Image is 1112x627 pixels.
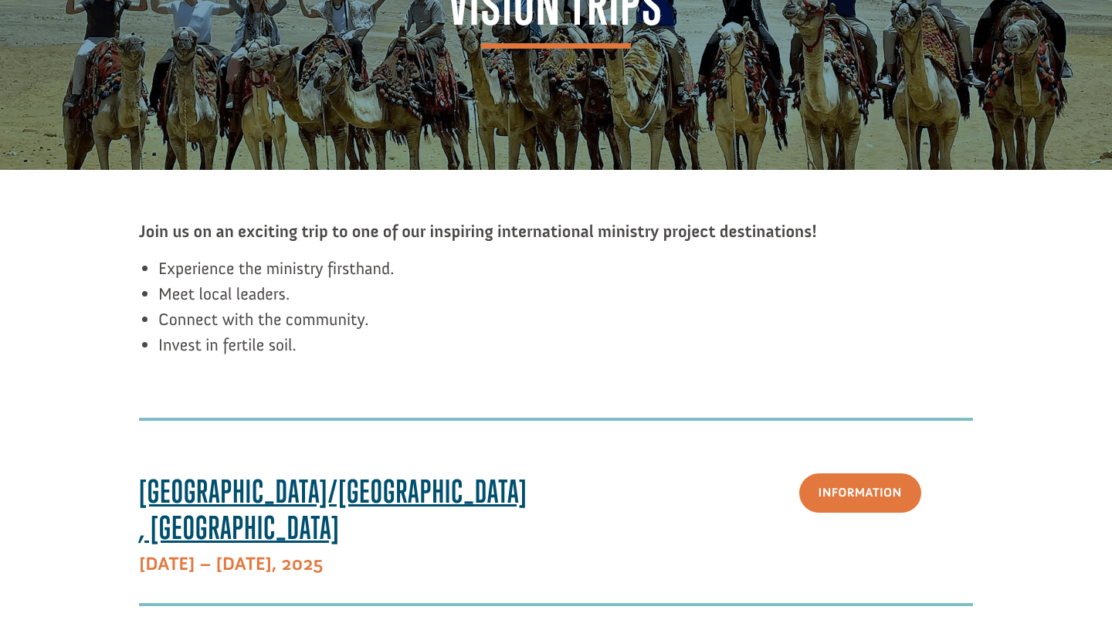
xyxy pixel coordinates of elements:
span: Meet local leaders. [158,283,290,304]
strong: Join us on an exciting trip to one of our inspiring international ministry project destinations! [139,221,817,242]
div: [PERSON_NAME] donated $100 [28,15,212,46]
a: Information [799,473,921,513]
div: to [28,48,212,59]
span: Experience the ministry firsthand. [158,258,394,279]
strong: [GEOGRAPHIC_DATA]: Restoration [DEMOGRAPHIC_DATA] [36,47,290,59]
strong: [DATE] – [DATE] [139,553,323,575]
span: Invest in fertile soil. [158,334,297,355]
span: [GEOGRAPHIC_DATA]/[GEOGRAPHIC_DATA], [GEOGRAPHIC_DATA] [139,473,527,546]
img: US.png [28,62,39,73]
img: emoji heart [28,32,40,45]
span: Connect with the community. [158,309,368,330]
span: [PERSON_NAME] , [GEOGRAPHIC_DATA] [42,62,208,73]
button: Donate [219,31,287,59]
span: , 2025 [272,553,323,575]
